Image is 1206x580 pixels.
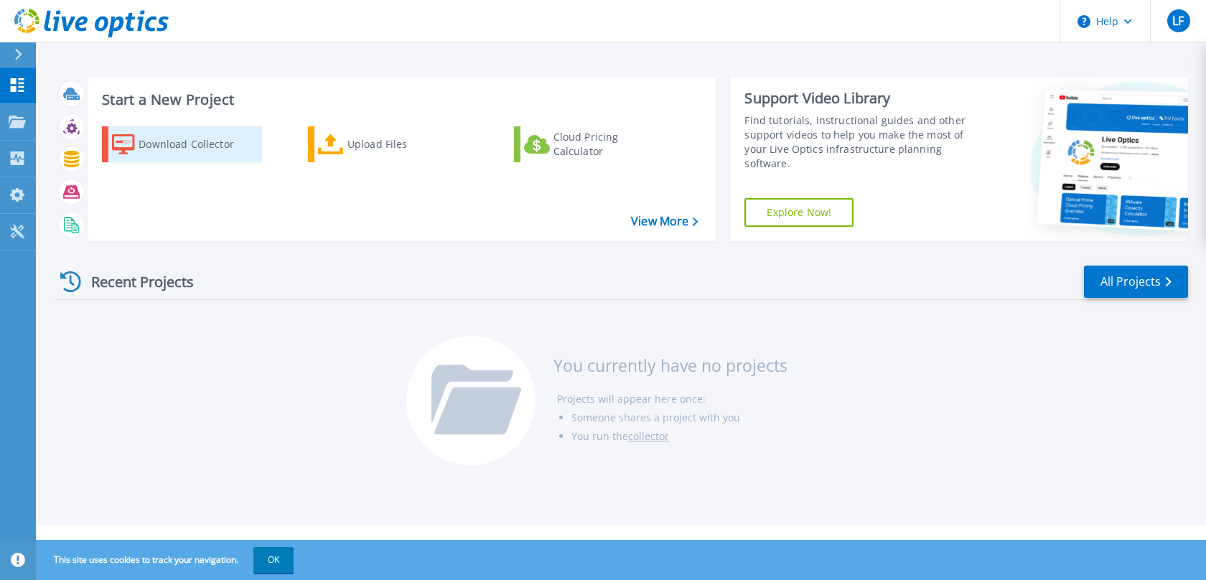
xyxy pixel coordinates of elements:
li: You run the [571,427,787,446]
a: View More [631,215,698,228]
button: OK [253,547,294,573]
div: Cloud Pricing Calculator [553,130,668,159]
a: Download Collector [102,126,262,162]
a: collector [628,429,669,443]
span: This site uses cookies to track your navigation. [39,547,294,573]
span: LF [1172,15,1184,27]
a: Upload Files [308,126,468,162]
a: Cloud Pricing Calculator [514,126,674,162]
div: Download Collector [139,130,253,159]
div: Upload Files [347,130,462,159]
h3: Start a New Project [102,92,698,108]
a: Explore Now! [744,198,854,227]
div: Recent Projects [55,264,213,299]
div: Find tutorials, instructional guides and other support videos to help you make the most of your L... [744,113,976,171]
div: Support Video Library [744,89,976,108]
li: Someone shares a project with you [571,408,787,427]
h3: You currently have no projects [553,357,787,373]
a: All Projects [1084,266,1188,298]
li: Projects will appear here once: [557,390,787,408]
